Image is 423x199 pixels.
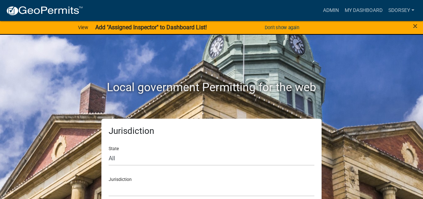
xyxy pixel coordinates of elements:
a: View [75,22,91,34]
a: Admin [320,4,342,17]
h5: Jurisdiction [109,126,314,136]
button: Don't show again [262,22,302,34]
button: Close [413,22,418,30]
a: sdorsey [385,4,417,17]
h2: Local government Permitting for the web [44,80,379,94]
a: My Dashboard [342,4,385,17]
strong: Add "Assigned Inspector" to Dashboard List! [95,24,207,31]
span: × [413,21,418,31]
